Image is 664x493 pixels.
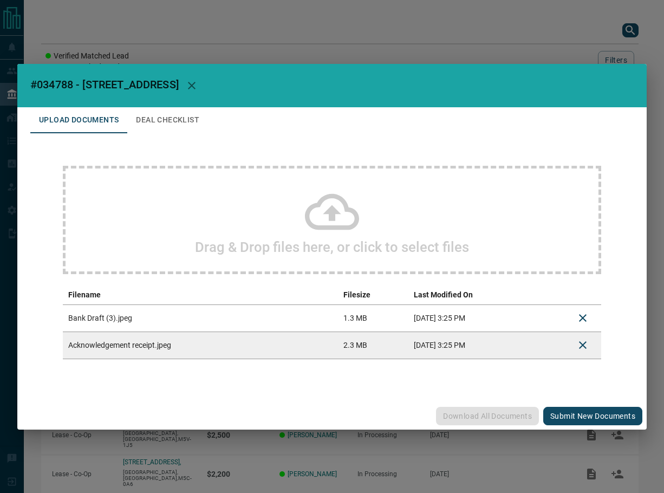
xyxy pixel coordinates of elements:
[570,305,596,331] button: Delete
[408,332,537,359] td: [DATE] 3:25 PM
[273,285,338,305] th: edit column
[63,166,601,274] div: Drag & Drop files here, or click to select files
[537,285,564,305] th: download action column
[408,304,537,332] td: [DATE] 3:25 PM
[338,304,408,332] td: 1.3 MB
[195,239,469,255] h2: Drag & Drop files here, or click to select files
[30,107,127,133] button: Upload Documents
[564,285,601,305] th: delete file action column
[543,407,642,425] button: Submit new documents
[127,107,208,133] button: Deal Checklist
[63,304,273,332] td: Bank Draft (3).jpeg
[570,332,596,358] button: Delete
[338,332,408,359] td: 2.3 MB
[30,78,179,91] span: #034788 - [STREET_ADDRESS]
[63,285,273,305] th: Filename
[338,285,408,305] th: Filesize
[63,332,273,359] td: Acknowledgement receipt.jpeg
[408,285,537,305] th: Last Modified On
